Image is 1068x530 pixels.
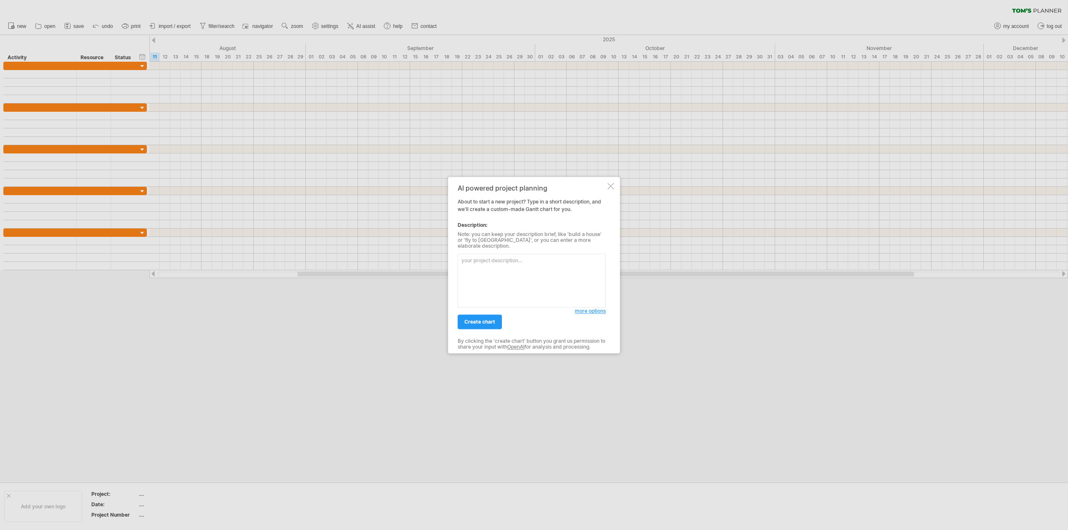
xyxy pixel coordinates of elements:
[458,221,606,229] div: Description:
[575,307,606,315] a: more options
[464,319,495,325] span: create chart
[458,184,606,192] div: AI powered project planning
[575,308,606,314] span: more options
[458,314,502,329] a: create chart
[458,231,606,249] div: Note: you can keep your description brief, like 'build a house' or 'fly to [GEOGRAPHIC_DATA]', or...
[458,184,606,346] div: About to start a new project? Type in a short description, and we'll create a custom-made Gantt c...
[507,344,524,350] a: OpenAI
[458,338,606,350] div: By clicking the 'create chart' button you grant us permission to share your input with for analys...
